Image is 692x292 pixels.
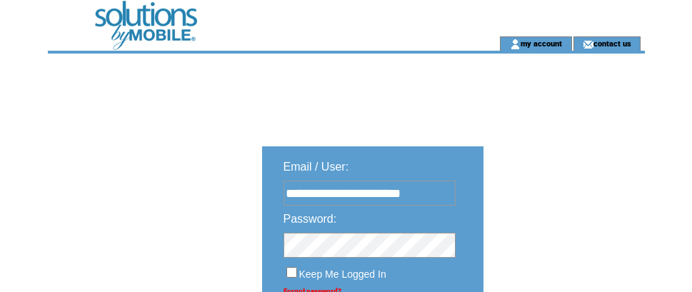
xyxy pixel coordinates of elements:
img: contact_us_icon.gif;jsessionid=2035E81D6591A35D7C25B00B08A810E1 [583,39,593,50]
span: Keep Me Logged In [299,268,386,280]
img: account_icon.gif;jsessionid=2035E81D6591A35D7C25B00B08A810E1 [510,39,521,50]
a: contact us [593,39,631,48]
span: Email / User: [284,161,349,173]
span: Password: [284,213,337,225]
a: my account [521,39,562,48]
